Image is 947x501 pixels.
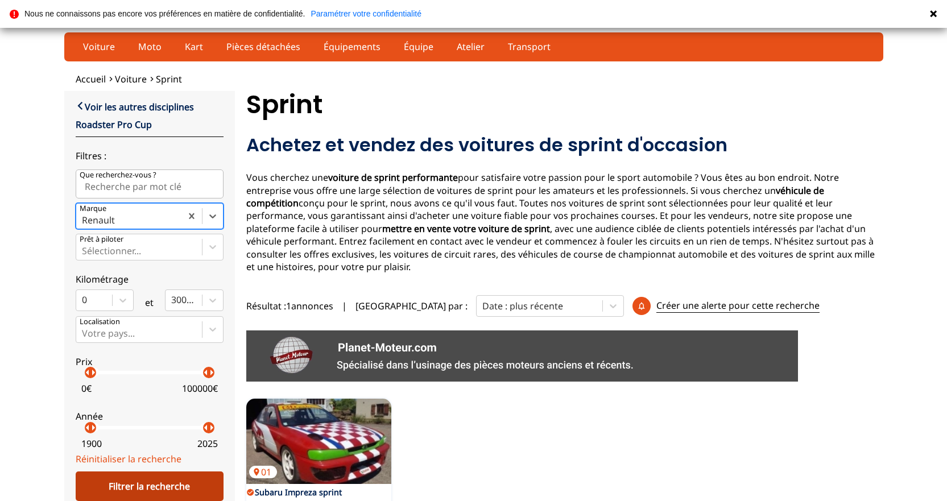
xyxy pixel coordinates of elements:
[82,295,84,305] input: 0
[76,273,224,285] p: Kilométrage
[76,118,152,131] a: Roadster Pro Cup
[145,296,154,309] p: et
[86,421,100,434] p: arrow_right
[80,204,106,214] p: Marque
[82,328,84,338] input: Votre pays...
[246,399,391,484] a: Subaru Impreza sprint01
[81,437,102,450] p: 1900
[76,453,181,465] a: Réinitialiser la recherche
[182,382,218,395] p: 100000 €
[86,366,100,379] p: arrow_right
[177,37,210,56] a: Kart
[76,355,224,368] p: Prix
[80,234,123,245] p: Prêt à piloter
[449,37,492,56] a: Atelier
[501,37,558,56] a: Transport
[81,366,94,379] p: arrow_left
[342,300,347,312] span: |
[81,421,94,434] p: arrow_left
[80,170,156,180] p: Que recherchez-vous ?
[355,300,468,312] p: [GEOGRAPHIC_DATA] par :
[171,295,173,305] input: 300000
[197,437,218,450] p: 2025
[205,421,218,434] p: arrow_right
[255,487,342,498] a: Subaru Impreza sprint
[76,37,122,56] a: Voiture
[115,73,147,85] a: Voiture
[199,421,213,434] p: arrow_left
[246,91,883,118] h1: Sprint
[249,466,277,478] p: 01
[656,299,820,312] p: Créer une alerte pour cette recherche
[82,246,84,256] input: Prêt à piloterSélectionner...
[382,222,550,235] strong: mettre en vente votre voiture de sprint
[328,171,458,184] strong: voiture de sprint performante
[246,171,883,273] p: Vous cherchez une pour satisfaire votre passion pour le sport automobile ? Vous êtes au bon endro...
[199,366,213,379] p: arrow_left
[76,471,224,501] div: Filtrer la recherche
[76,100,194,113] a: Voir les autres disciplines
[81,382,92,395] p: 0 €
[311,10,421,18] a: Paramétrer votre confidentialité
[76,73,106,85] a: Accueil
[246,300,333,312] span: Résultat : 1 annonces
[76,410,224,423] p: Année
[246,184,824,209] strong: véhicule de compétition
[80,317,120,327] p: Localisation
[316,37,388,56] a: Équipements
[156,73,182,85] a: Sprint
[246,134,883,156] h2: Achetez et vendez des voitures de sprint d'occasion
[76,169,224,198] input: Que recherchez-vous ?
[205,366,218,379] p: arrow_right
[24,10,305,18] p: Nous ne connaissons pas encore vos préférences en matière de confidentialité.
[131,37,169,56] a: Moto
[396,37,441,56] a: Équipe
[246,399,391,484] img: Subaru Impreza sprint
[219,37,308,56] a: Pièces détachées
[76,150,224,162] p: Filtres :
